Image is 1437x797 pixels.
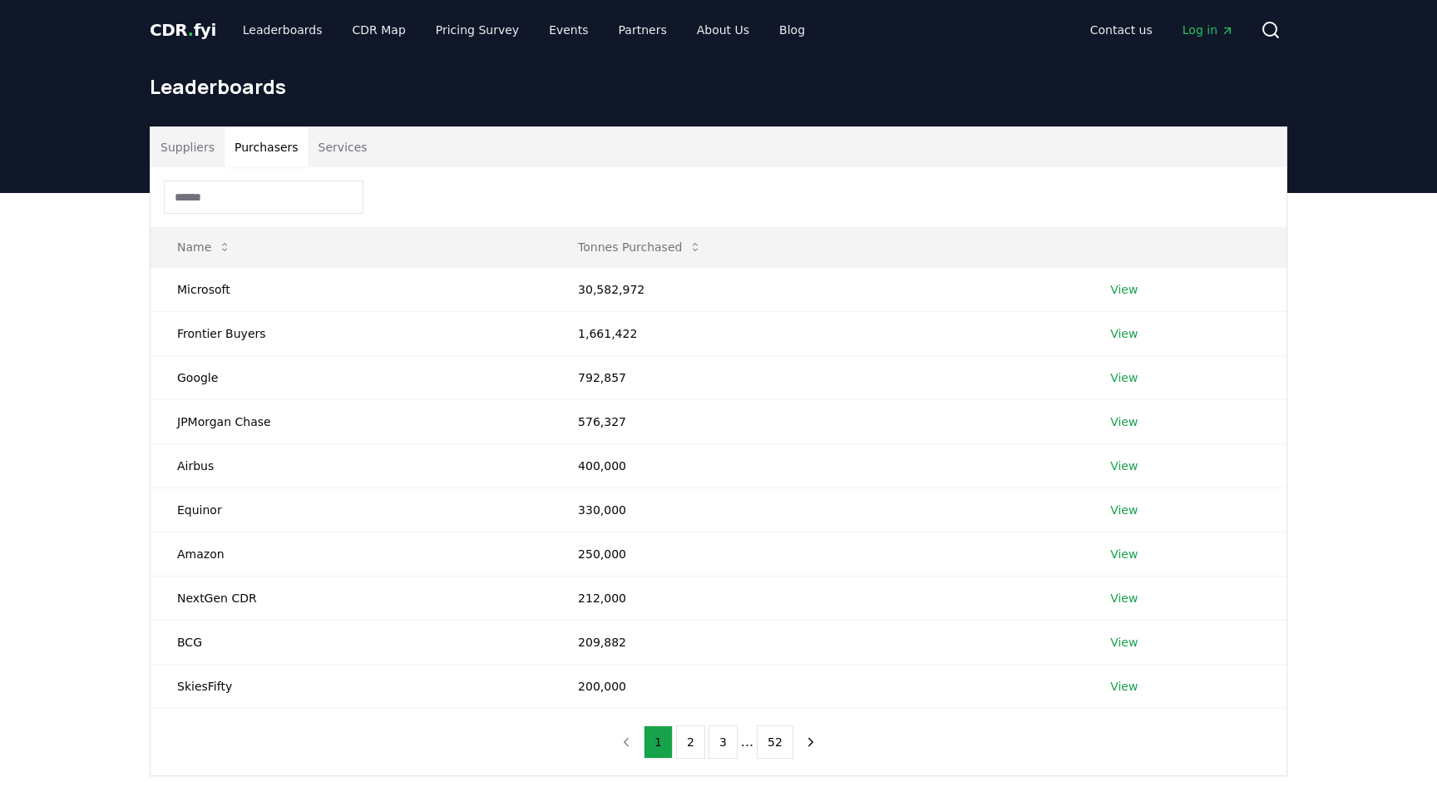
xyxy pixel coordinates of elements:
[225,127,309,167] button: Purchasers
[1110,678,1138,695] a: View
[150,20,216,40] span: CDR fyi
[339,15,419,45] a: CDR Map
[536,15,601,45] a: Events
[766,15,818,45] a: Blog
[1077,15,1166,45] a: Contact us
[551,576,1084,620] td: 212,000
[151,576,551,620] td: NextGen CDR
[551,664,1084,708] td: 200,000
[151,311,551,355] td: Frontier Buyers
[551,311,1084,355] td: 1,661,422
[1110,590,1138,606] a: View
[1110,458,1138,474] a: View
[151,267,551,311] td: Microsoft
[1110,413,1138,430] a: View
[151,127,225,167] button: Suppliers
[1077,15,1247,45] nav: Main
[230,15,818,45] nav: Main
[551,267,1084,311] td: 30,582,972
[676,725,705,759] button: 2
[1110,634,1138,651] a: View
[1110,502,1138,518] a: View
[551,532,1084,576] td: 250,000
[1110,325,1138,342] a: View
[151,355,551,399] td: Google
[151,532,551,576] td: Amazon
[1169,15,1247,45] a: Log in
[709,725,738,759] button: 3
[309,127,378,167] button: Services
[565,230,715,264] button: Tonnes Purchased
[150,73,1287,100] h1: Leaderboards
[1110,369,1138,386] a: View
[151,399,551,443] td: JPMorgan Chase
[1183,22,1234,38] span: Log in
[1110,546,1138,562] a: View
[150,18,216,42] a: CDR.fyi
[551,399,1084,443] td: 576,327
[551,443,1084,488] td: 400,000
[757,725,793,759] button: 52
[1110,281,1138,298] a: View
[644,725,673,759] button: 1
[164,230,244,264] button: Name
[151,620,551,664] td: BCG
[684,15,763,45] a: About Us
[151,664,551,708] td: SkiesFifty
[151,443,551,488] td: Airbus
[422,15,532,45] a: Pricing Survey
[741,732,753,752] li: ...
[551,620,1084,664] td: 209,882
[188,20,194,40] span: .
[605,15,680,45] a: Partners
[797,725,825,759] button: next page
[551,355,1084,399] td: 792,857
[230,15,336,45] a: Leaderboards
[551,488,1084,532] td: 330,000
[151,488,551,532] td: Equinor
